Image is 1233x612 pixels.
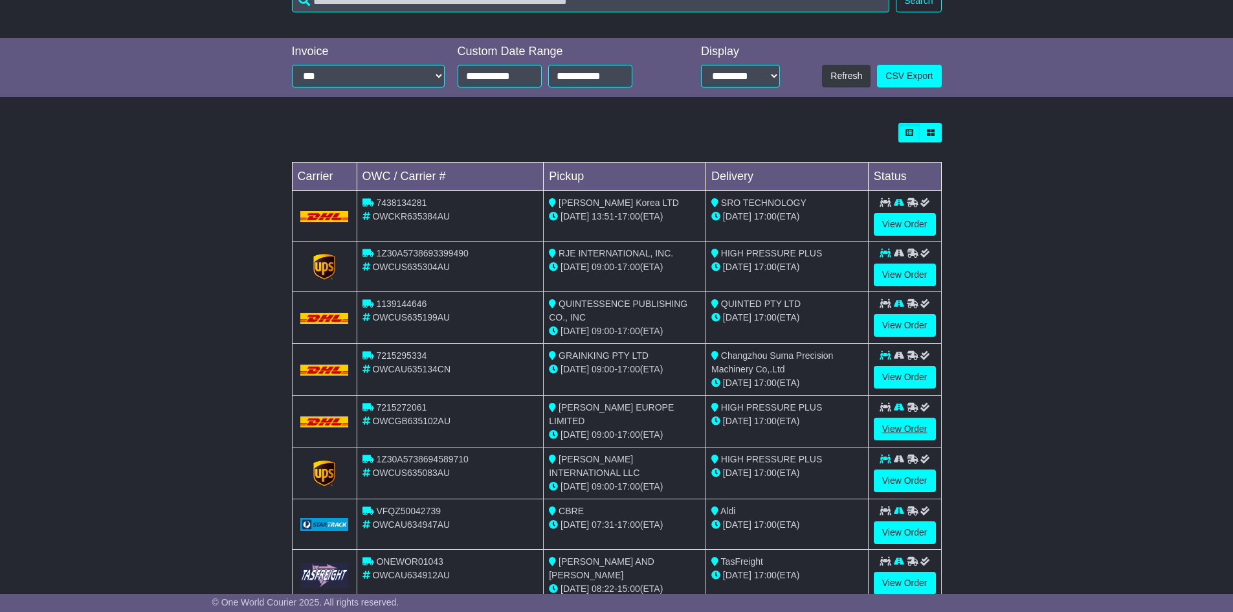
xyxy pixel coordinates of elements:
[549,582,700,596] div: - (ETA)
[617,481,640,492] span: 17:00
[549,518,700,532] div: - (ETA)
[723,468,751,478] span: [DATE]
[300,416,349,427] img: DHL.png
[372,416,450,426] span: OWCGB635102AU
[592,519,614,530] span: 07:31
[874,213,936,236] a: View Order
[376,198,427,208] span: 7438134281
[561,429,589,440] span: [DATE]
[300,365,349,375] img: DHL.png
[376,556,443,567] span: ONEWOR01043
[592,429,614,440] span: 09:00
[617,364,640,374] span: 17:00
[300,518,349,531] img: GetCarrierServiceLogo
[292,45,445,59] div: Invoice
[721,402,822,413] span: HIGH PRESSURE PLUS
[372,519,450,530] span: OWCAU634947AU
[723,378,751,388] span: [DATE]
[754,262,777,272] span: 17:00
[313,460,335,486] img: GetCarrierServiceLogo
[723,519,751,530] span: [DATE]
[313,254,335,280] img: GetCarrierServiceLogo
[549,402,674,426] span: [PERSON_NAME] EUROPE LIMITED
[711,210,863,223] div: (ETA)
[874,521,936,544] a: View Order
[549,454,639,478] span: [PERSON_NAME] INTERNATIONAL LLC
[559,198,679,208] span: [PERSON_NAME] Korea LTD
[705,163,868,191] td: Delivery
[721,248,822,258] span: HIGH PRESSURE PLUS
[617,429,640,440] span: 17:00
[592,262,614,272] span: 09:00
[754,468,777,478] span: 17:00
[559,506,584,516] span: CBRE
[874,264,936,286] a: View Order
[721,299,801,309] span: QUINTED PTY LTD
[549,428,700,442] div: - (ETA)
[617,519,640,530] span: 17:00
[372,262,450,272] span: OWCUS635304AU
[874,572,936,595] a: View Order
[549,210,700,223] div: - (ETA)
[711,466,863,480] div: (ETA)
[559,350,649,361] span: GRAINKING PTY LTD
[212,597,399,607] span: © One World Courier 2025. All rights reserved.
[711,260,863,274] div: (ETA)
[754,570,777,580] span: 17:00
[300,211,349,221] img: DHL.png
[372,570,450,580] span: OWCAU634912AU
[723,312,751,323] span: [DATE]
[720,506,735,516] span: Aldi
[874,366,936,389] a: View Order
[874,418,936,440] a: View Order
[592,326,614,336] span: 09:00
[549,260,700,274] div: - (ETA)
[754,416,777,426] span: 17:00
[549,299,687,323] span: QUINTESSENCE PUBLISHING CO., INC
[723,211,751,221] span: [DATE]
[711,569,863,582] div: (ETA)
[592,211,614,221] span: 13:51
[711,350,833,374] span: Changzhou Suma Precision Machinery Co,.Ltd
[376,454,468,464] span: 1Z30A5738694589710
[617,211,640,221] span: 17:00
[372,364,450,374] span: OWCAU635134CN
[711,414,863,428] div: (ETA)
[549,480,700,493] div: - (ETA)
[711,518,863,532] div: (ETA)
[559,248,673,258] span: RJE INTERNATIONAL, INC.
[300,563,349,588] img: GetCarrierServiceLogo
[874,314,936,337] a: View Order
[592,481,614,492] span: 09:00
[723,262,751,272] span: [DATE]
[561,519,589,530] span: [DATE]
[592,364,614,374] span: 09:00
[721,454,822,464] span: HIGH PRESSURE PLUS
[357,163,544,191] td: OWC / Carrier #
[701,45,780,59] div: Display
[458,45,665,59] div: Custom Date Range
[617,262,640,272] span: 17:00
[723,416,751,426] span: [DATE]
[376,248,468,258] span: 1Z30A5738693399490
[592,584,614,594] span: 08:22
[376,299,427,309] span: 1139144646
[754,312,777,323] span: 17:00
[372,211,450,221] span: OWCKR635384AU
[376,350,427,361] span: 7215295334
[877,65,941,87] a: CSV Export
[549,324,700,338] div: - (ETA)
[617,326,640,336] span: 17:00
[754,519,777,530] span: 17:00
[376,506,441,516] span: VFQZ50042739
[711,311,863,324] div: (ETA)
[711,376,863,390] div: (ETA)
[874,470,936,492] a: View Order
[561,326,589,336] span: [DATE]
[544,163,706,191] td: Pickup
[549,363,700,376] div: - (ETA)
[868,163,941,191] td: Status
[300,313,349,323] img: DHL.png
[721,198,806,208] span: SRO TECHNOLOGY
[754,378,777,388] span: 17:00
